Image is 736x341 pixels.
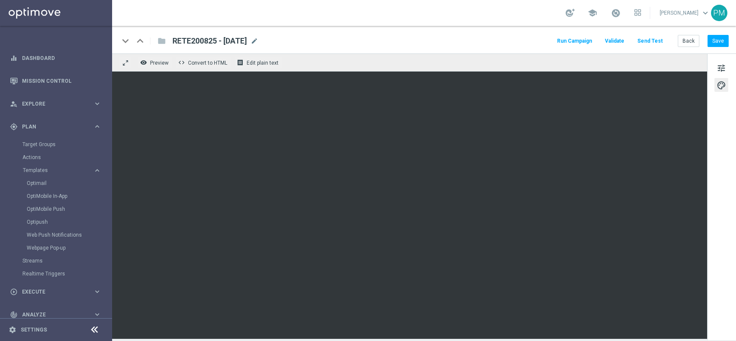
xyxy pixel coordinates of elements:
i: settings [9,326,16,334]
div: Target Groups [22,138,111,151]
span: Validate [605,38,624,44]
div: Optipush [27,216,111,228]
div: Plan [10,123,93,131]
div: Mission Control [10,69,101,92]
i: keyboard_arrow_right [93,100,101,108]
a: Dashboard [22,47,101,69]
button: Validate [604,35,626,47]
div: Analyze [10,311,93,319]
a: OptiMobile In-App [27,193,90,200]
span: school [588,8,597,18]
div: Templates [23,168,93,173]
span: Preview [150,60,169,66]
span: Templates [23,168,85,173]
button: equalizer Dashboard [9,55,102,62]
a: OptiMobile Push [27,206,90,213]
button: Save [708,35,729,47]
button: tune [714,61,728,75]
div: Explore [10,100,93,108]
i: play_circle_outline [10,288,18,296]
a: [PERSON_NAME]keyboard_arrow_down [659,6,711,19]
div: Optimail [27,177,111,190]
div: OptiMobile In-App [27,190,111,203]
i: equalizer [10,54,18,62]
a: Actions [22,154,90,161]
span: mode_edit [251,37,258,45]
div: Actions [22,151,111,164]
span: Edit plain text [247,60,279,66]
i: keyboard_arrow_right [93,122,101,131]
span: keyboard_arrow_down [701,8,710,18]
span: Convert to HTML [188,60,227,66]
button: gps_fixed Plan keyboard_arrow_right [9,123,102,130]
i: remove_red_eye [140,59,147,66]
div: Streams [22,254,111,267]
a: Optipush [27,219,90,225]
button: Back [678,35,699,47]
button: Run Campaign [556,35,593,47]
a: Web Push Notifications [27,232,90,238]
i: person_search [10,100,18,108]
button: track_changes Analyze keyboard_arrow_right [9,311,102,318]
span: Analyze [22,312,93,317]
a: Optimail [27,180,90,187]
i: gps_fixed [10,123,18,131]
span: code [178,59,185,66]
a: Settings [21,327,47,332]
button: palette [714,78,728,92]
button: receipt Edit plain text [235,57,282,68]
span: Explore [22,101,93,106]
div: Web Push Notifications [27,228,111,241]
i: keyboard_arrow_right [93,288,101,296]
button: code Convert to HTML [176,57,231,68]
div: Realtime Triggers [22,267,111,280]
span: Execute [22,289,93,294]
span: palette [717,80,726,91]
i: track_changes [10,311,18,319]
i: keyboard_arrow_right [93,166,101,175]
div: Execute [10,288,93,296]
button: Templates keyboard_arrow_right [22,167,102,174]
a: Streams [22,257,90,264]
i: keyboard_arrow_right [93,310,101,319]
button: play_circle_outline Execute keyboard_arrow_right [9,288,102,295]
a: Target Groups [22,141,90,148]
div: Templates [22,164,111,254]
div: OptiMobile Push [27,203,111,216]
span: tune [717,63,726,74]
div: Webpage Pop-up [27,241,111,254]
a: Mission Control [22,69,101,92]
div: Dashboard [10,47,101,69]
button: Send Test [636,35,664,47]
span: Plan [22,124,93,129]
a: Realtime Triggers [22,270,90,277]
span: RETE200825 - 2025-08-20 [172,36,247,46]
i: receipt [237,59,244,66]
button: remove_red_eye Preview [138,57,172,68]
button: person_search Explore keyboard_arrow_right [9,100,102,107]
a: Webpage Pop-up [27,244,90,251]
div: PM [711,5,727,21]
button: Mission Control [9,78,102,84]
